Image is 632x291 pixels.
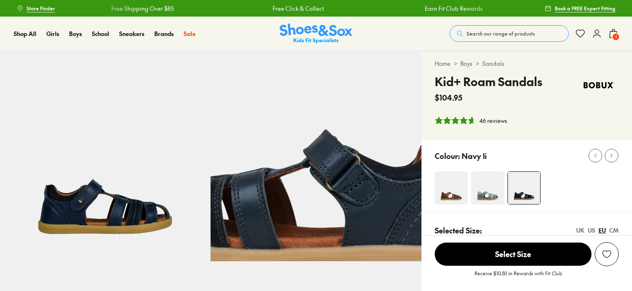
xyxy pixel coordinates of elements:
[435,92,462,103] span: $104.95
[576,226,584,235] div: UK
[184,29,196,38] a: Sale
[92,29,109,38] a: School
[435,73,542,90] h4: Kid+ Roam Sandals
[545,1,615,16] a: Book a FREE Expert Fitting
[609,226,619,235] div: CM
[588,226,595,235] div: US
[595,242,619,266] button: Add to Wishlist
[435,59,450,68] a: Home
[479,116,507,125] div: 46 reviews
[482,59,504,68] a: Sandals
[450,25,569,42] button: Search our range of products
[69,29,82,38] a: Boys
[435,116,507,125] button: 4.93 stars, 46 ratings
[280,24,352,44] img: SNS_Logo_Responsive.svg
[471,171,504,204] img: 4-552024_1
[467,30,535,37] span: Search our range of products
[14,29,36,38] a: Shop All
[474,269,562,284] p: Receive $10.50 in Rewards with Fit Club
[280,24,352,44] a: Shoes & Sox
[579,73,619,98] img: Vendor logo
[608,24,618,43] button: 1
[8,236,41,266] iframe: Gorgias live chat messenger
[435,171,468,204] img: 4-251028_1
[211,51,421,261] img: 5-251024_1
[46,29,59,38] a: Girls
[462,150,487,161] p: Navy Ii
[598,226,606,235] div: EU
[154,29,174,38] a: Brands
[612,33,620,41] span: 1
[435,242,591,266] button: Select Size
[435,59,619,68] div: > >
[17,1,55,16] a: Store Finder
[119,29,144,38] a: Sneakers
[460,59,472,68] a: Boys
[435,150,460,161] p: Colour:
[424,4,482,13] a: Earn Fit Club Rewards
[435,225,482,236] p: Selected Size:
[26,5,55,12] span: Store Finder
[272,4,323,13] a: Free Click & Collect
[111,4,174,13] a: Free Shipping Over $85
[555,5,615,12] span: Book a FREE Expert Fitting
[508,172,540,204] img: 4-251023_1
